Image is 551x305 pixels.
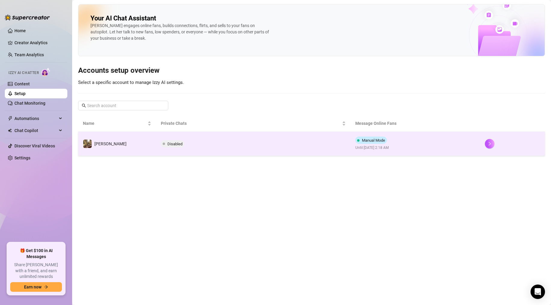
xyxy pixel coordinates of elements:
[14,101,45,106] a: Chat Monitoring
[14,38,63,48] a: Creator Analytics
[167,142,182,146] span: Disabled
[355,145,389,151] span: Until: [DATE] 2:18 AM
[87,102,160,109] input: Search account
[14,143,55,148] a: Discover Viral Videos
[78,115,156,132] th: Name
[14,91,26,96] a: Setup
[14,114,57,123] span: Automations
[350,115,480,132] th: Message Online Fans
[90,23,271,42] div: [PERSON_NAME] engages online fans, builds connections, flirts, and sells to your fans on autopilo...
[44,285,48,289] span: arrow-right
[8,116,13,121] span: thunderbolt
[10,262,62,280] span: Share [PERSON_NAME] with a friend, and earn unlimited rewards
[78,80,184,85] span: Select a specific account to manage Izzy AI settings.
[10,282,62,292] button: Earn nowarrow-right
[82,103,86,108] span: search
[41,68,51,76] img: AI Chatter
[14,52,44,57] a: Team Analytics
[83,140,92,148] img: Travis
[8,70,39,76] span: Izzy AI Chatter
[14,28,26,33] a: Home
[24,285,41,289] span: Earn now
[14,82,30,86] a: Content
[14,156,30,160] a: Settings
[78,66,545,75] h3: Accounts setup overview
[531,285,545,299] div: Open Intercom Messenger
[14,126,57,135] span: Chat Copilot
[83,120,146,127] span: Name
[485,139,494,149] button: right
[5,14,50,20] img: logo-BBDzfeDw.svg
[94,141,127,146] span: [PERSON_NAME]
[8,128,12,133] img: Chat Copilot
[362,138,385,143] span: Manual Mode
[156,115,350,132] th: Private Chats
[488,142,492,146] span: right
[90,14,156,23] h2: Your AI Chat Assistant
[10,248,62,260] span: 🎁 Get $100 in AI Messages
[161,120,341,127] span: Private Chats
